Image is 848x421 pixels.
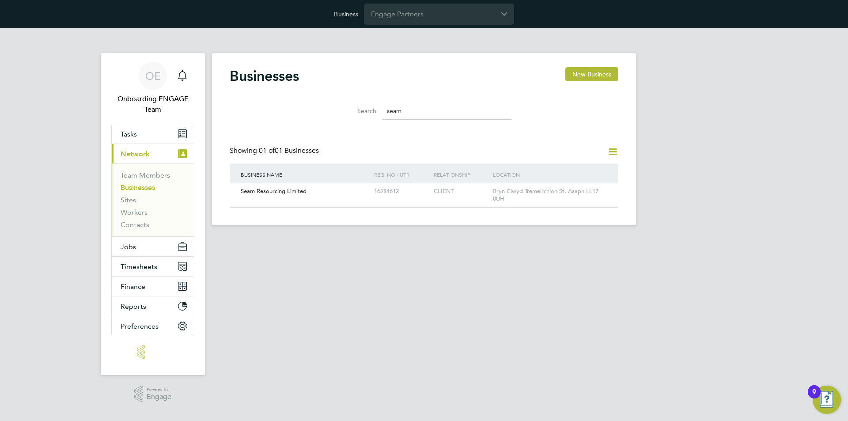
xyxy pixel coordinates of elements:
span: Jobs [121,243,136,251]
a: Contacts [121,220,149,229]
div: Network [112,163,194,236]
div: Reg. No / UTR [372,164,431,185]
span: Timesheets [121,262,157,271]
a: Sites [121,196,136,204]
button: Jobs [112,237,194,256]
button: Timesheets [112,257,194,276]
button: New Business [565,67,618,81]
span: Tasks [121,130,137,138]
span: 01 Businesses [259,146,319,155]
img: engage-logo-retina.png [137,345,169,359]
div: Relationship [432,164,491,185]
span: Seam Resourcing Limited [241,187,307,195]
button: Open Resource Center, 9 new notifications [813,386,841,414]
span: OE [145,70,161,82]
h2: Businesses [230,67,299,85]
span: Engage [147,393,171,401]
a: Workers [121,208,148,216]
button: Preferences [112,316,194,336]
span: Powered by [147,386,171,393]
div: Showing [230,146,321,156]
a: Businesses [121,183,155,192]
span: Onboarding ENGAGE Team [111,94,194,115]
span: 01 of [259,146,275,155]
a: Team Members [121,171,170,179]
input: Business name or registration number [382,102,511,120]
button: Reports [112,296,194,316]
span: Network [121,150,150,158]
label: Business [334,10,358,18]
div: Bryn Clwyd Tremeirchion St. Asaph LL17 0UH [491,183,609,207]
div: 9 [812,392,816,403]
div: Location [491,164,609,185]
a: OEOnboarding ENGAGE Team [111,62,194,115]
div: CLIENT [432,183,491,200]
span: Preferences [121,322,159,330]
a: Go to home page [111,345,194,359]
nav: Main navigation [101,53,205,375]
div: Business Name [238,164,372,185]
div: 16284612 [372,183,431,200]
label: Search [337,107,376,115]
button: Network [112,144,194,163]
button: Finance [112,277,194,296]
a: Powered byEngage [134,386,172,402]
span: Reports [121,302,146,311]
span: Finance [121,282,145,291]
a: Seam Resourcing Limited16284612CLIENTBryn Clwyd Tremeirchion St. Asaph LL17 0UH [238,183,609,190]
a: Tasks [112,124,194,144]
